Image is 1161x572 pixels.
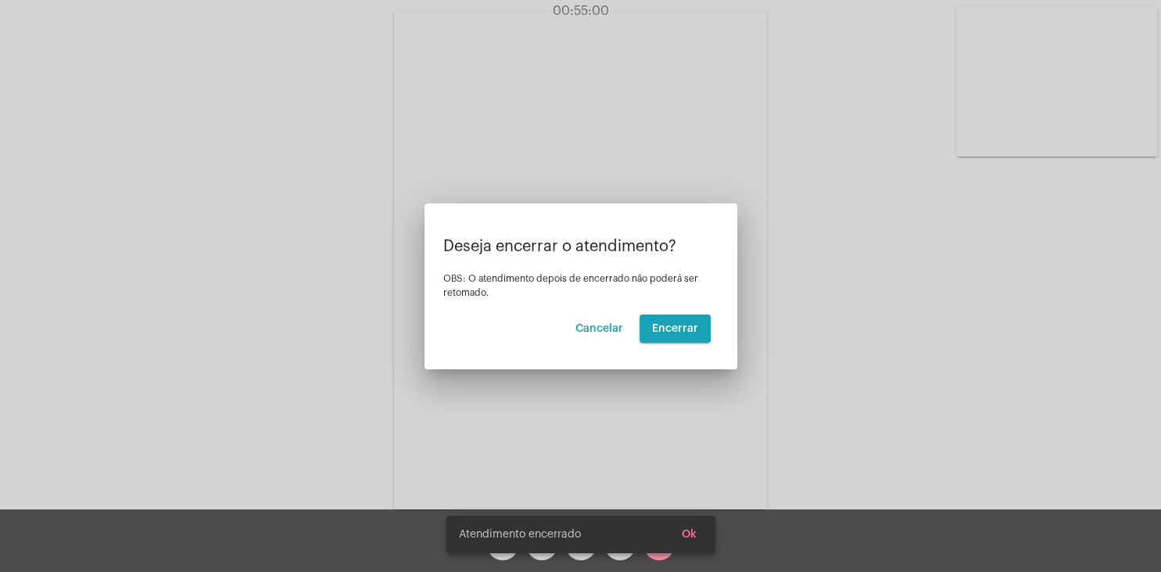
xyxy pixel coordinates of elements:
[443,238,718,255] p: Deseja encerrar o atendimento?
[652,323,698,334] span: Encerrar
[640,315,711,343] button: Encerrar
[575,323,623,334] span: Cancelar
[459,527,581,542] span: Atendimento encerrado
[553,5,609,17] span: 00:55:00
[682,529,697,540] span: Ok
[443,274,698,297] span: OBS: O atendimento depois de encerrado não poderá ser retomado.
[563,315,636,343] button: Cancelar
